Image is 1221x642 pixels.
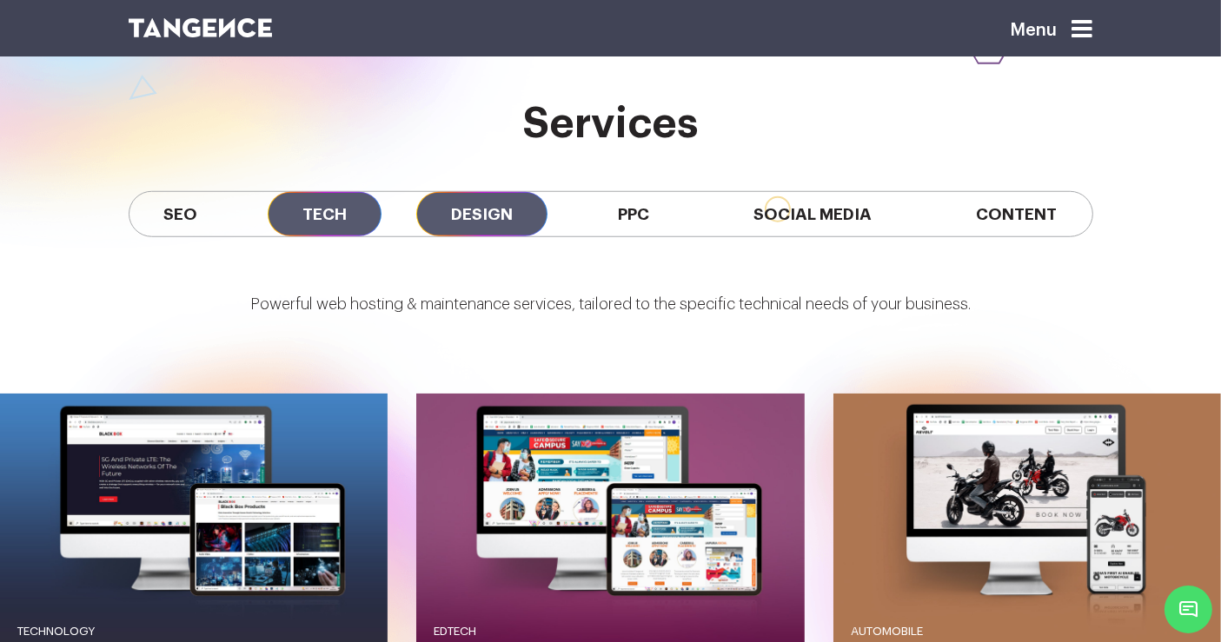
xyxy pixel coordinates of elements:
span: Technology [17,625,95,638]
span: Social Media [719,192,906,236]
span: SEO [129,192,233,236]
h2: services [129,101,1093,148]
img: logo SVG [129,18,273,37]
span: Edtech [434,625,476,638]
span: Tech [268,192,382,236]
span: PPC [583,192,684,236]
span: Content [941,192,1092,236]
span: Automobile [851,625,923,638]
span: Chat Widget [1165,586,1212,633]
span: Design [416,192,547,236]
